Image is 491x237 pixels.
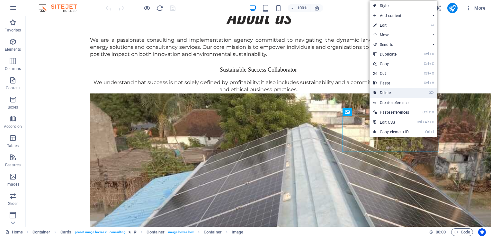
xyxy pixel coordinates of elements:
[37,4,85,12] img: Editor Logo
[370,98,437,108] a: Create reference
[32,228,50,236] span: Click to select. Double-click to edit
[429,52,434,56] i: D
[370,49,413,59] a: CtrlDDuplicate
[425,130,430,134] i: Ctrl
[429,228,446,236] h6: Session time
[429,71,434,75] i: X
[288,4,310,12] button: 100%
[5,228,23,236] a: Click to cancel selection. Double-click to open Pages
[370,59,413,69] a: CtrlCCopy
[429,120,434,124] i: C
[429,81,434,85] i: V
[204,228,222,236] span: Click to select. Double-click to edit
[440,230,441,234] span: :
[436,228,446,236] span: 00 00
[60,228,71,236] span: Click to select. Double-click to edit
[370,11,427,21] span: Add content
[370,30,427,40] span: Move
[6,182,20,187] p: Images
[370,118,413,127] a: CtrlAltCEdit CSS
[423,120,429,124] i: Alt
[4,124,22,129] p: Accordion
[429,91,434,95] i: ⌦
[314,5,320,11] i: On resize automatically adjust zoom level to fit chosen device.
[370,40,427,49] a: Send to
[449,4,456,12] i: Publish
[4,28,21,33] p: Favorites
[128,230,131,234] i: Element contains an animation
[370,69,413,78] a: CtrlXCut
[432,110,434,114] i: V
[478,228,486,236] button: Usercentrics
[156,4,164,12] button: reload
[32,228,244,236] nav: breadcrumb
[5,66,21,71] p: Columns
[370,78,413,88] a: CtrlVPaste
[143,4,151,12] button: Click here to leave preview mode and continue editing
[434,4,442,12] i: AI Writer
[74,228,126,236] span: . preset-image-boxes-v3-consulting
[447,3,458,13] button: publish
[423,110,428,114] i: Ctrl
[424,62,429,66] i: Ctrl
[465,5,486,11] span: More
[297,4,308,12] h6: 100%
[167,228,194,236] span: . image-boxes-box
[424,71,429,75] i: Ctrl
[429,62,434,66] i: C
[7,143,19,148] p: Tables
[424,52,429,56] i: Ctrl
[5,162,21,168] p: Features
[370,21,413,30] a: ⏎Edit
[147,228,165,236] span: Click to select. Double-click to edit
[370,88,413,98] a: ⌦Delete
[463,3,488,13] button: More
[156,4,164,12] i: Reload page
[8,105,18,110] p: Boxes
[431,23,434,27] i: ⏎
[451,228,473,236] button: Code
[424,81,429,85] i: Ctrl
[5,47,21,52] p: Elements
[134,230,137,234] i: This element is a customizable preset
[434,4,442,12] button: text_generator
[417,120,422,124] i: Ctrl
[370,127,413,137] a: CtrlICopy element ID
[370,108,413,117] a: Ctrl⇧VPaste references
[370,1,437,11] a: Style
[232,228,243,236] span: Click to select. Double-click to edit
[454,228,470,236] span: Code
[428,110,431,114] i: ⇧
[431,130,434,134] i: I
[6,85,20,91] p: Content
[8,201,18,206] p: Slider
